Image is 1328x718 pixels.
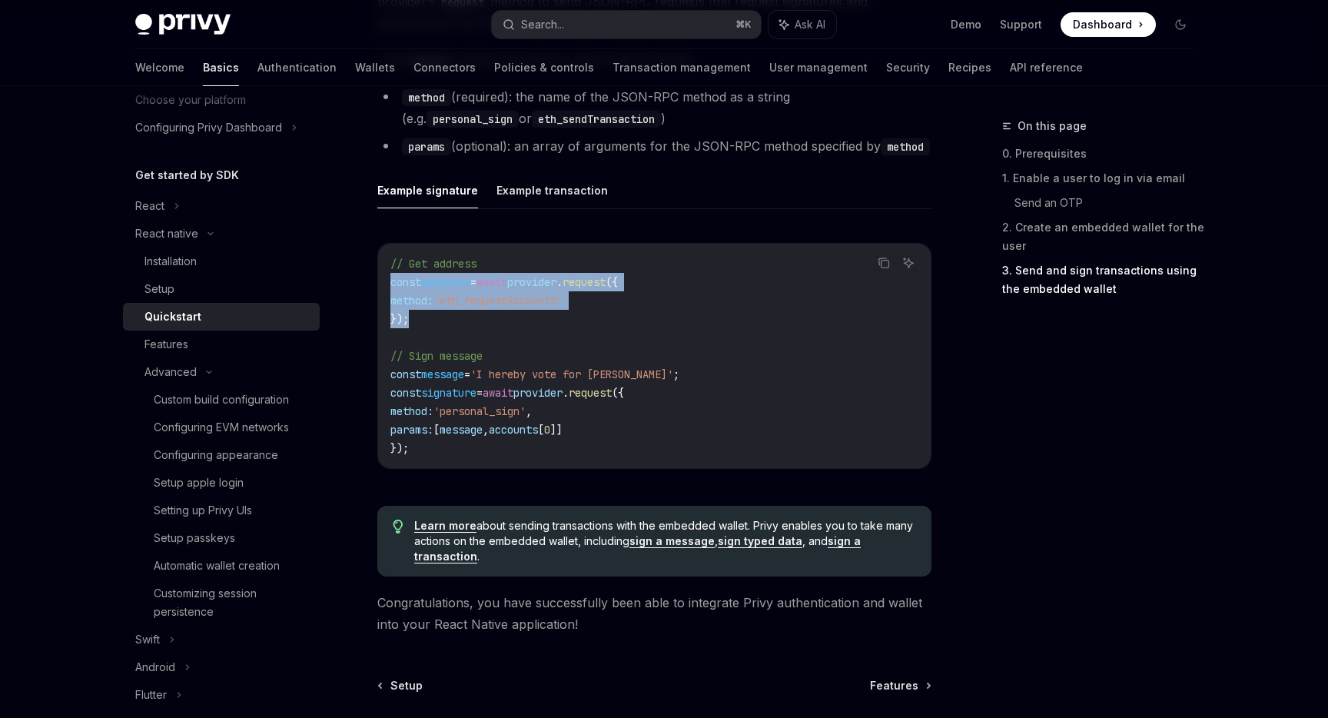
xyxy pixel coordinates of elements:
[144,307,201,326] div: Quickstart
[532,111,661,128] code: eth_sendTransaction
[390,275,421,289] span: const
[606,275,618,289] span: ({
[123,414,320,441] a: Configuring EVM networks
[123,441,320,469] a: Configuring appearance
[948,49,991,86] a: Recipes
[1002,258,1205,301] a: 3. Send and sign transactions using the embedded wallet
[135,630,160,649] div: Swift
[377,592,931,635] span: Congratulations, you have successfully been able to integrate Privy authentication and wallet int...
[496,172,608,208] button: Example transaction
[476,275,507,289] span: await
[123,331,320,358] a: Features
[154,529,235,547] div: Setup passkeys
[613,49,751,86] a: Transaction management
[1061,12,1156,37] a: Dashboard
[476,386,483,400] span: =
[390,441,409,455] span: });
[769,49,868,86] a: User management
[886,49,930,86] a: Security
[1002,215,1205,258] a: 2. Create an embedded wallet for the user
[440,423,483,437] span: message
[513,386,563,400] span: provider
[735,18,752,31] span: ⌘ K
[390,386,421,400] span: const
[629,534,715,548] a: sign a message
[123,248,320,275] a: Installation
[1002,166,1205,191] a: 1. Enable a user to log in via email
[135,224,198,243] div: React native
[521,15,564,34] div: Search...
[390,678,423,693] span: Setup
[402,89,451,106] code: method
[470,367,673,381] span: 'I hereby vote for [PERSON_NAME]'
[870,678,930,693] a: Features
[144,252,197,271] div: Installation
[144,335,188,354] div: Features
[538,423,544,437] span: [
[464,367,470,381] span: =
[470,275,476,289] span: =
[489,423,538,437] span: accounts
[483,423,489,437] span: ,
[556,275,563,289] span: .
[402,138,451,155] code: params
[494,49,594,86] a: Policies & controls
[135,118,282,137] div: Configuring Privy Dashboard
[951,17,981,32] a: Demo
[257,49,337,86] a: Authentication
[413,49,476,86] a: Connectors
[612,386,624,400] span: ({
[154,584,310,621] div: Customizing session persistence
[414,518,916,564] span: about sending transactions with the embedded wallet. Privy enables you to take many actions on th...
[433,423,440,437] span: [
[390,404,433,418] span: method:
[881,138,930,155] code: method
[718,534,802,548] a: sign typed data
[483,386,513,400] span: await
[390,349,483,363] span: // Sign message
[898,253,918,273] button: Ask AI
[1073,17,1132,32] span: Dashboard
[526,404,532,418] span: ,
[135,686,167,704] div: Flutter
[795,17,825,32] span: Ask AI
[123,275,320,303] a: Setup
[874,253,894,273] button: Copy the contents from the code block
[769,11,836,38] button: Ask AI
[421,386,476,400] span: signature
[563,275,606,289] span: request
[123,386,320,414] a: Custom build configuration
[123,497,320,524] a: Setting up Privy UIs
[154,391,289,409] div: Custom build configuration
[421,275,470,289] span: accounts
[135,14,231,35] img: dark logo
[507,275,556,289] span: provider
[135,658,175,676] div: Android
[1002,141,1205,166] a: 0. Prerequisites
[433,294,563,307] span: 'eth_requestAccounts'
[154,501,252,520] div: Setting up Privy UIs
[144,280,174,298] div: Setup
[390,423,433,437] span: params:
[203,49,239,86] a: Basics
[1000,17,1042,32] a: Support
[123,580,320,626] a: Customizing session persistence
[673,367,679,381] span: ;
[1014,191,1205,215] a: Send an OTP
[550,423,563,437] span: ]]
[563,386,569,400] span: .
[377,172,478,208] button: Example signature
[123,552,320,580] a: Automatic wallet creation
[1010,49,1083,86] a: API reference
[569,386,612,400] span: request
[135,166,239,184] h5: Get started by SDK
[154,418,289,437] div: Configuring EVM networks
[135,197,164,215] div: React
[377,135,931,157] li: (optional): an array of arguments for the JSON-RPC method specified by
[544,423,550,437] span: 0
[1018,117,1087,135] span: On this page
[390,257,476,271] span: // Get address
[421,367,464,381] span: message
[154,557,280,575] div: Automatic wallet creation
[377,86,931,129] li: (required): the name of the JSON-RPC method as a string (e.g. or )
